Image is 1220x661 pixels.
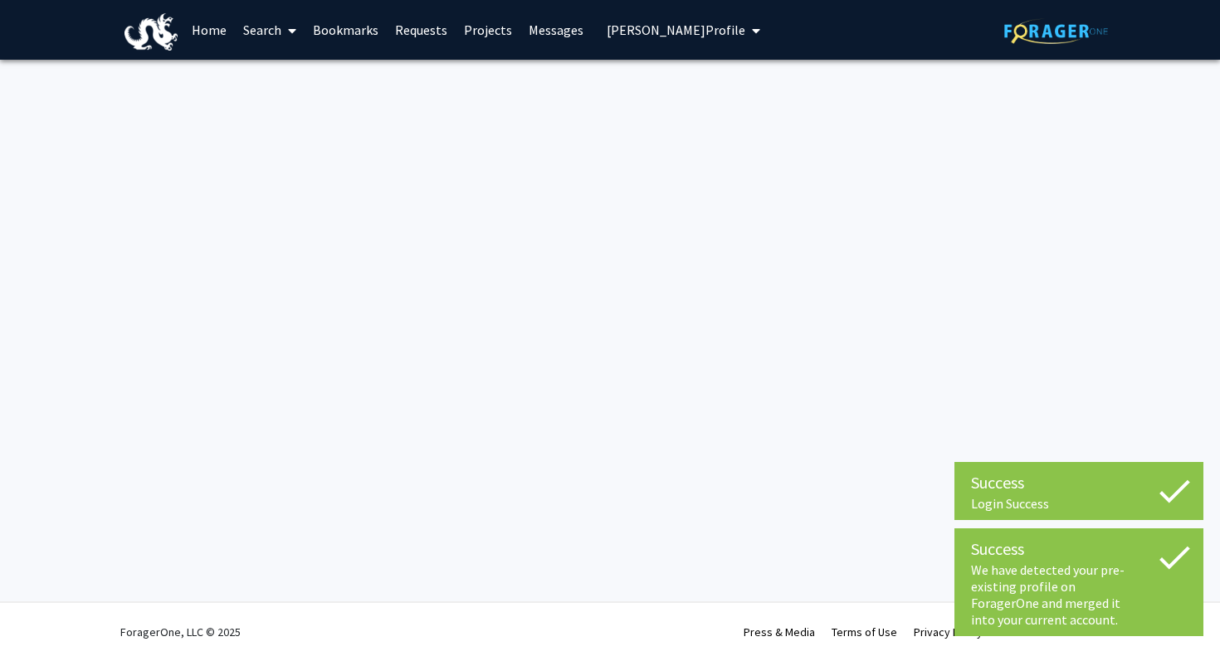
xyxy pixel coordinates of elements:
a: Messages [520,1,592,59]
img: Drexel University Logo [124,13,178,51]
a: Privacy Policy [914,625,983,639]
a: Search [235,1,305,59]
div: Login Success [971,495,1187,512]
a: Press & Media [744,625,815,639]
a: Requests [387,1,456,59]
div: We have detected your pre-existing profile on ForagerOne and merged it into your current account. [971,561,1187,628]
img: ForagerOne Logo [1004,18,1108,44]
a: Home [183,1,235,59]
div: ForagerOne, LLC © 2025 [120,603,241,661]
span: [PERSON_NAME] Profile [607,22,745,38]
a: Projects [456,1,520,59]
div: Success [971,537,1187,561]
div: Success [971,470,1187,495]
a: Bookmarks [305,1,387,59]
a: Terms of Use [832,625,897,639]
